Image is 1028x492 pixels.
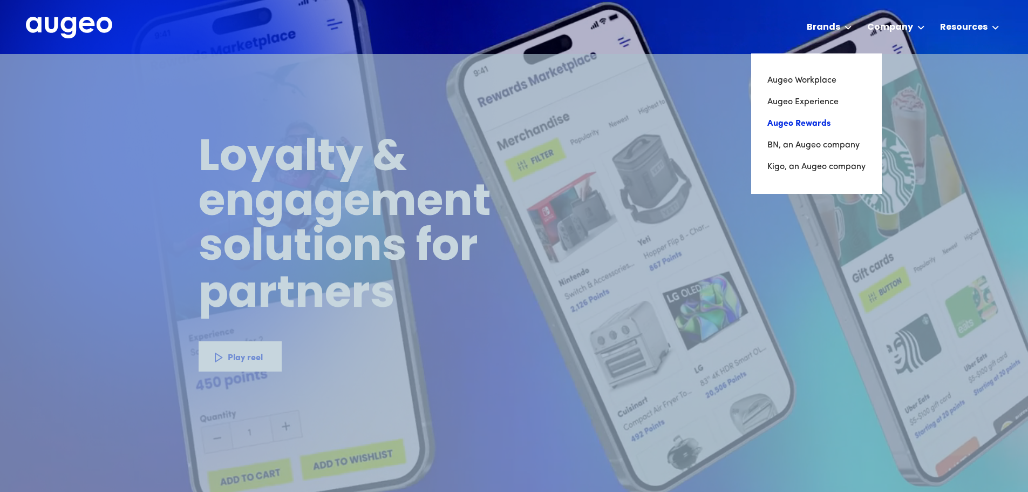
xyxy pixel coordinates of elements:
a: Augeo Rewards [767,113,866,134]
img: Augeo's full logo in white. [26,17,112,39]
a: Augeo Workplace [767,70,866,91]
div: Company [867,21,913,34]
div: Brands [807,21,840,34]
div: Resources [940,21,988,34]
nav: Brands [751,53,882,194]
a: Kigo, an Augeo company [767,156,866,178]
a: home [26,17,112,39]
a: BN, an Augeo company [767,134,866,156]
a: Augeo Experience [767,91,866,113]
